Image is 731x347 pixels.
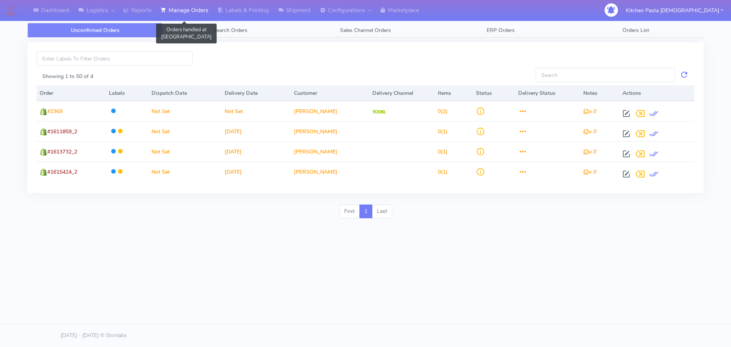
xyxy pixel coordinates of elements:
span: Search Orders [213,27,247,34]
span: 0 [438,128,441,135]
a: 1 [359,205,372,218]
input: Enter Labels To Filter Orders [37,51,193,66]
img: Yodel [372,110,386,114]
td: [PERSON_NAME] [291,162,369,182]
span: 0 [438,108,441,115]
th: Delivery Status [515,86,580,101]
span: 0 [438,168,441,176]
span: (1) [438,128,448,135]
ul: Tabs [27,23,704,38]
span: #1613732_2 [47,148,77,155]
label: Showing 1 to 50 of 4 [42,72,93,80]
span: Orders List [622,27,649,34]
button: Kitchen Pasta [DEMOGRAPHIC_DATA] [620,3,729,18]
th: Dispatch Date [148,86,222,101]
th: Notes [580,86,619,101]
td: Not Set [222,101,291,121]
td: Not Set [148,121,222,141]
td: [DATE] [222,162,291,182]
td: [DATE] [222,121,291,141]
th: Customer [291,86,369,101]
td: Not Set [148,141,222,162]
i: x 0 [583,148,596,155]
i: x 0 [583,128,596,135]
span: Sales Channel Orders [340,27,391,34]
th: Status [473,86,515,101]
i: x 0 [583,108,596,115]
td: [PERSON_NAME] [291,141,369,162]
th: Actions [619,86,694,101]
span: #1615424_2 [47,168,77,176]
th: Order [37,86,106,101]
td: Not Set [148,101,222,121]
span: Unconfirmed Orders [71,27,120,34]
span: 0 [438,148,441,155]
td: [PERSON_NAME] [291,121,369,141]
input: Search [536,68,675,82]
span: #1611859_2 [47,128,77,135]
th: Delivery Channel [369,86,434,101]
td: Not Set [148,162,222,182]
th: Delivery Date [222,86,291,101]
i: x 0 [583,168,596,176]
td: [DATE] [222,141,291,162]
span: #2369 [47,108,62,115]
th: Items [435,86,473,101]
span: (1) [438,148,448,155]
td: [PERSON_NAME] [291,101,369,121]
span: ERP Orders [487,27,515,34]
span: (2) [438,108,448,115]
span: (1) [438,168,448,176]
th: Labels [106,86,148,101]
